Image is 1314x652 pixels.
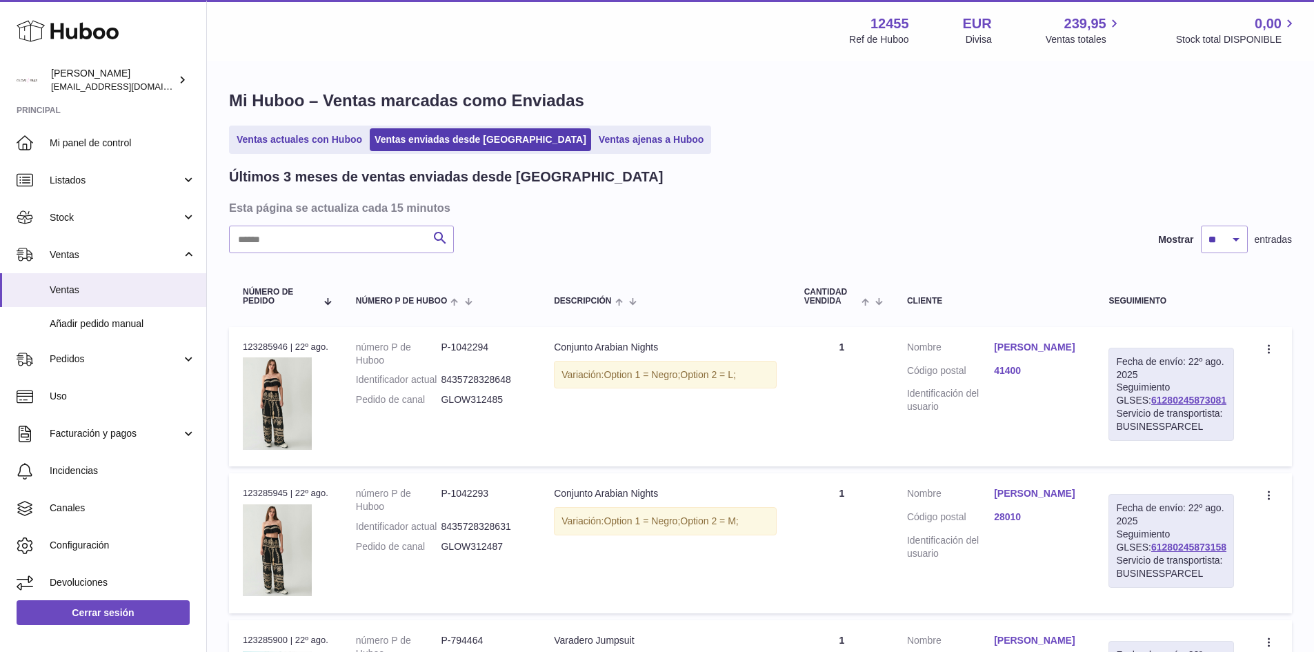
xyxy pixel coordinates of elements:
span: Número de pedido [243,288,316,306]
div: Conjunto Arabian Nights [554,487,776,500]
span: Listados [50,174,181,187]
span: Stock [50,211,181,224]
dt: Identificador actual [356,373,441,386]
dt: número P de Huboo [356,341,441,367]
span: Incidencias [50,464,196,477]
img: pedidos@glowrias.com [17,70,37,90]
span: Option 2 = L; [680,369,736,380]
span: Añadir pedido manual [50,317,196,330]
div: Variación: [554,507,776,535]
span: Stock total DISPONIBLE [1176,33,1297,46]
span: número P de Huboo [356,297,447,306]
div: Seguimiento [1108,297,1234,306]
span: Descripción [554,297,611,306]
dt: Nombre [907,487,994,504]
span: Configuración [50,539,196,552]
span: Option 1 = Negro; [604,515,680,526]
td: 1 [790,473,893,613]
a: 239,95 Ventas totales [1046,14,1122,46]
dd: GLOW312487 [441,540,526,553]
span: Option 2 = M; [680,515,738,526]
div: Cliente [907,297,1081,306]
dd: 8435728328648 [441,373,526,386]
span: Cantidad vendida [804,288,858,306]
div: Varadero Jumpsuit [554,634,776,647]
div: 123285900 | 22º ago. [243,634,328,646]
a: Ventas ajenas a Huboo [594,128,709,151]
span: [EMAIL_ADDRESS][DOMAIN_NAME] [51,81,203,92]
dd: 8435728328631 [441,520,526,533]
span: 0,00 [1255,14,1282,33]
dt: Identificación del usuario [907,387,994,413]
span: Ventas [50,284,196,297]
div: [PERSON_NAME] [51,67,175,93]
a: 61280245873081 [1151,395,1226,406]
td: 1 [790,327,893,467]
div: Fecha de envío: 22º ago. 2025 [1116,502,1226,528]
h1: Mi Huboo – Ventas marcadas como Enviadas [229,90,1292,112]
span: Option 1 = Negro; [604,369,680,380]
dt: Identificación del usuario [907,534,994,560]
a: [PERSON_NAME] [994,487,1081,500]
dt: Identificador actual [356,520,441,533]
span: Facturación y pagos [50,427,181,440]
dt: número P de Huboo [356,487,441,513]
span: Ventas [50,248,181,261]
div: Fecha de envío: 22º ago. 2025 [1116,355,1226,382]
span: Uso [50,390,196,403]
div: Seguimiento GLSES: [1108,494,1234,587]
a: 41400 [994,364,1081,377]
label: Mostrar [1158,233,1193,246]
span: Pedidos [50,353,181,366]
div: 123285946 | 22º ago. [243,341,328,353]
a: Cerrar sesión [17,600,190,625]
div: Variación: [554,361,776,389]
a: [PERSON_NAME] [994,341,1081,354]
a: 28010 [994,511,1081,524]
span: Devoluciones [50,576,196,589]
strong: 12455 [870,14,909,33]
div: Divisa [966,33,992,46]
strong: EUR [963,14,992,33]
dt: Nombre [907,634,994,651]
dt: Nombre [907,341,994,357]
dt: Pedido de canal [356,540,441,553]
a: Ventas actuales con Huboo [232,128,367,151]
span: entradas [1255,233,1292,246]
h3: Esta página se actualiza cada 15 minutos [229,200,1288,215]
a: 0,00 Stock total DISPONIBLE [1176,14,1297,46]
dd: P-1042294 [441,341,526,367]
div: Ref de Huboo [849,33,908,46]
span: Ventas totales [1046,33,1122,46]
img: Copia_de_FOTOS_TAMANO_WEB_4_29.jpg [243,504,312,596]
dd: GLOW312485 [441,393,526,406]
div: Servicio de transportista: BUSINESSPARCEL [1116,554,1226,580]
span: 239,95 [1064,14,1106,33]
span: Canales [50,502,196,515]
div: Servicio de transportista: BUSINESSPARCEL [1116,407,1226,433]
a: [PERSON_NAME] [994,634,1081,647]
h2: Últimos 3 meses de ventas enviadas desde [GEOGRAPHIC_DATA] [229,168,663,186]
div: 123285945 | 22º ago. [243,487,328,500]
div: Seguimiento GLSES: [1108,348,1234,441]
dt: Código postal [907,364,994,381]
a: 61280245873158 [1151,542,1226,553]
dt: Pedido de canal [356,393,441,406]
div: Conjunto Arabian Nights [554,341,776,354]
dt: Código postal [907,511,994,527]
a: Ventas enviadas desde [GEOGRAPHIC_DATA] [370,128,591,151]
span: Mi panel de control [50,137,196,150]
dd: P-1042293 [441,487,526,513]
img: Copia_de_FOTOS_TAMANO_WEB_4_29.jpg [243,357,312,449]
